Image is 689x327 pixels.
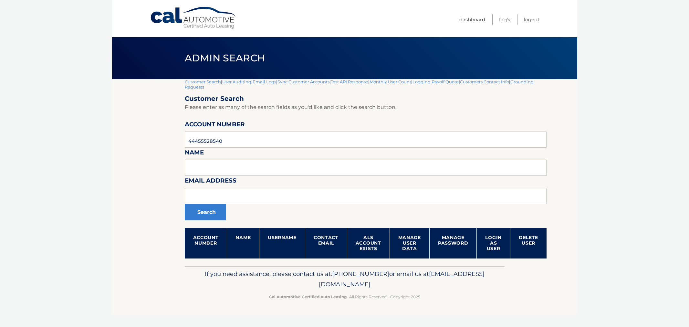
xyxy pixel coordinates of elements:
[499,14,510,25] a: FAQ's
[185,176,236,188] label: Email Address
[185,103,547,112] p: Please enter as many of the search fields as you'd like and click the search button.
[269,294,347,299] strong: Cal Automotive Certified Auto Leasing
[185,148,204,160] label: Name
[227,228,259,258] th: Name
[347,228,390,258] th: ALS Account Exists
[189,269,500,290] p: If you need assistance, please contact us at: or email us at
[222,79,251,84] a: User Auditing
[412,79,459,84] a: Logging Payoff Quote
[332,270,389,278] span: [PHONE_NUMBER]
[277,79,329,84] a: Sync Customer Accounts
[510,228,547,258] th: Delete User
[185,204,226,220] button: Search
[185,120,245,132] label: Account Number
[259,228,305,258] th: Username
[185,79,534,90] a: Grounding Requests
[185,79,547,266] div: | | | | | | | |
[429,228,477,258] th: Manage Password
[305,228,347,258] th: Contact Email
[185,79,221,84] a: Customer Search
[189,293,500,300] p: - All Rights Reserved - Copyright 2025
[150,6,237,29] a: Cal Automotive
[459,14,485,25] a: Dashboard
[185,228,227,258] th: Account Number
[185,95,547,103] h2: Customer Search
[331,79,368,84] a: Test API Response
[477,228,510,258] th: Login as User
[460,79,509,84] a: Customers Contact Info
[185,52,265,64] span: Admin Search
[319,270,485,288] span: [EMAIL_ADDRESS][DOMAIN_NAME]
[524,14,539,25] a: Logout
[390,228,429,258] th: Manage User Data
[370,79,411,84] a: Monthly User Count
[253,79,276,84] a: Email Logs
